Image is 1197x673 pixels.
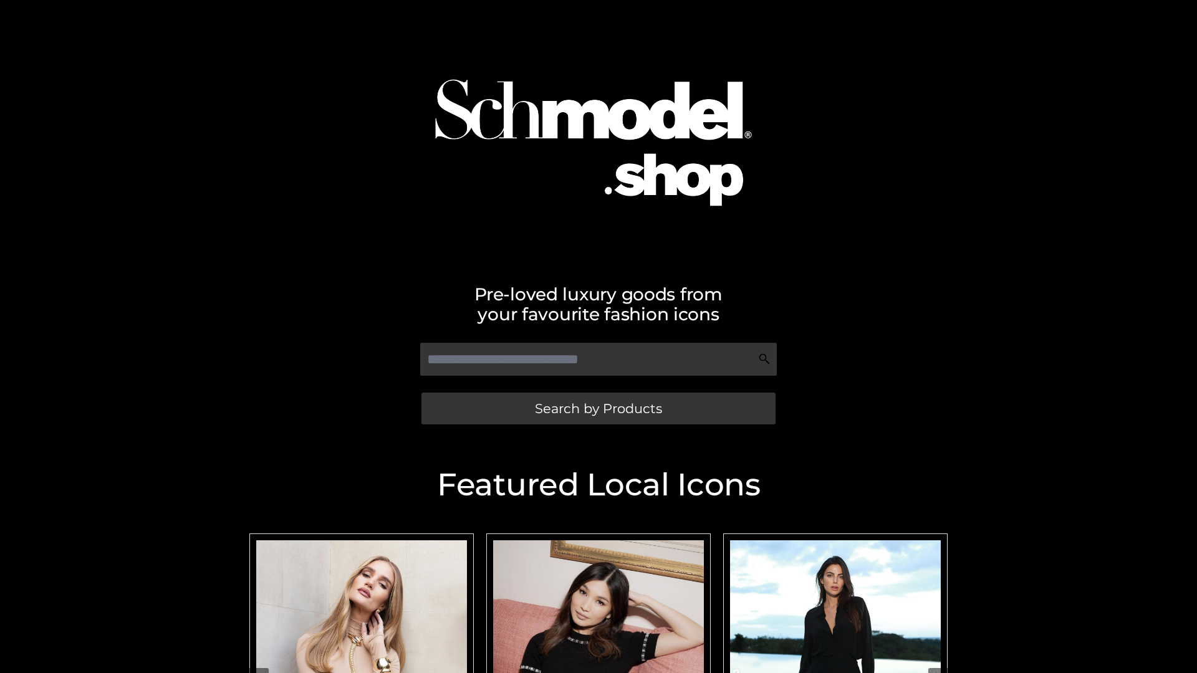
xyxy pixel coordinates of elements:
a: Search by Products [421,393,776,424]
span: Search by Products [535,402,662,415]
h2: Pre-loved luxury goods from your favourite fashion icons [243,284,954,324]
img: Search Icon [758,353,771,365]
h2: Featured Local Icons​ [243,469,954,500]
